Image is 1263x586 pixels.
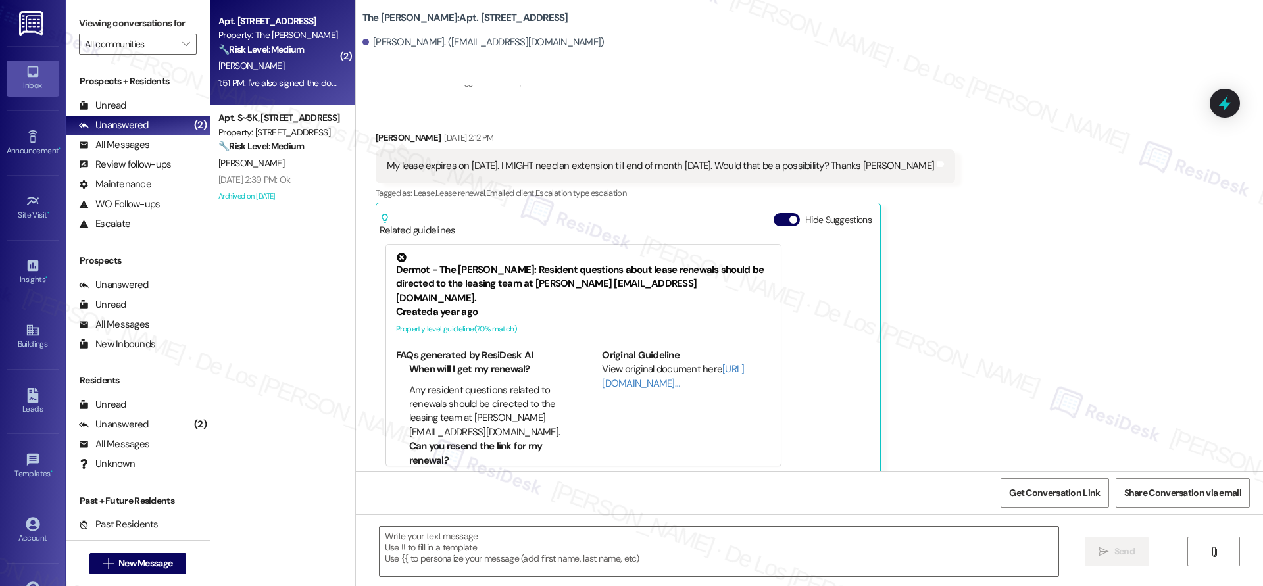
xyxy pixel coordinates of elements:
[79,217,130,231] div: Escalate
[535,187,626,199] span: Escalation type escalation
[89,553,187,574] button: New Message
[602,362,744,389] a: [URL][DOMAIN_NAME]…
[45,273,47,282] span: •
[218,126,340,139] div: Property: [STREET_ADDRESS]
[66,494,210,508] div: Past + Future Residents
[414,187,435,199] span: Lease ,
[396,349,533,362] b: FAQs generated by ResiDesk AI
[218,111,340,125] div: Apt. S~5K, [STREET_ADDRESS]
[486,187,535,199] span: Emailed client ,
[805,213,872,227] label: Hide Suggestions
[1116,478,1250,508] button: Share Conversation via email
[79,138,149,152] div: All Messages
[218,60,284,72] span: [PERSON_NAME]
[103,558,113,569] i: 
[191,414,210,435] div: (2)
[1124,486,1241,500] span: Share Conversation via email
[218,174,290,185] div: [DATE] 2:39 PM: Ok
[396,322,771,336] div: Property level guideline ( 70 % match)
[409,439,565,468] li: Can you resend the link for my renewal?
[79,398,126,412] div: Unread
[218,28,340,42] div: Property: The [PERSON_NAME]
[409,362,565,376] li: When will I get my renewal?
[19,11,46,36] img: ResiDesk Logo
[396,253,771,305] div: Dermot - The [PERSON_NAME]: Resident questions about lease renewals should be directed to the lea...
[59,144,61,153] span: •
[47,208,49,218] span: •
[362,11,568,25] b: The [PERSON_NAME]: Apt. [STREET_ADDRESS]
[79,518,159,531] div: Past Residents
[66,374,210,387] div: Residents
[79,337,155,351] div: New Inbounds
[79,178,151,191] div: Maintenance
[380,213,456,237] div: Related guidelines
[218,140,304,152] strong: 🔧 Risk Level: Medium
[66,254,210,268] div: Prospects
[79,118,149,132] div: Unanswered
[7,190,59,226] a: Site Visit •
[7,384,59,420] a: Leads
[217,188,341,205] div: Archived on [DATE]
[1209,547,1219,557] i: 
[51,467,53,476] span: •
[362,36,605,49] div: [PERSON_NAME]. ([EMAIL_ADDRESS][DOMAIN_NAME])
[182,39,189,49] i: 
[376,183,955,203] div: Tagged as:
[7,449,59,484] a: Templates •
[7,319,59,354] a: Buildings
[79,99,126,112] div: Unread
[602,349,680,362] b: Original Guideline
[441,131,493,145] div: [DATE] 2:12 PM
[376,131,955,149] div: [PERSON_NAME]
[191,115,210,135] div: (2)
[79,13,197,34] label: Viewing conversations for
[79,437,149,451] div: All Messages
[396,305,771,319] div: Created a year ago
[602,362,771,391] div: View original document here
[1099,547,1108,557] i: 
[435,187,486,199] span: Lease renewal ,
[218,77,414,89] div: 1:51 PM: I've also signed the document as requested
[79,278,149,292] div: Unanswered
[85,34,176,55] input: All communities
[218,157,284,169] span: [PERSON_NAME]
[409,383,565,440] li: Any resident questions related to renewals should be directed to the leasing team at [PERSON_NAME...
[218,14,340,28] div: Apt. [STREET_ADDRESS]
[1009,486,1100,500] span: Get Conversation Link
[1114,545,1135,558] span: Send
[7,255,59,290] a: Insights •
[7,61,59,96] a: Inbox
[79,457,135,471] div: Unknown
[66,74,210,88] div: Prospects + Residents
[79,318,149,331] div: All Messages
[1001,478,1108,508] button: Get Conversation Link
[387,159,934,173] div: My lease expires on [DATE]. I MIGHT need an extension till end of month [DATE]. Would that be a p...
[79,158,171,172] div: Review follow-ups
[79,197,160,211] div: WO Follow-ups
[1085,537,1149,566] button: Send
[118,556,172,570] span: New Message
[218,43,304,55] strong: 🔧 Risk Level: Medium
[79,418,149,431] div: Unanswered
[7,513,59,549] a: Account
[79,298,126,312] div: Unread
